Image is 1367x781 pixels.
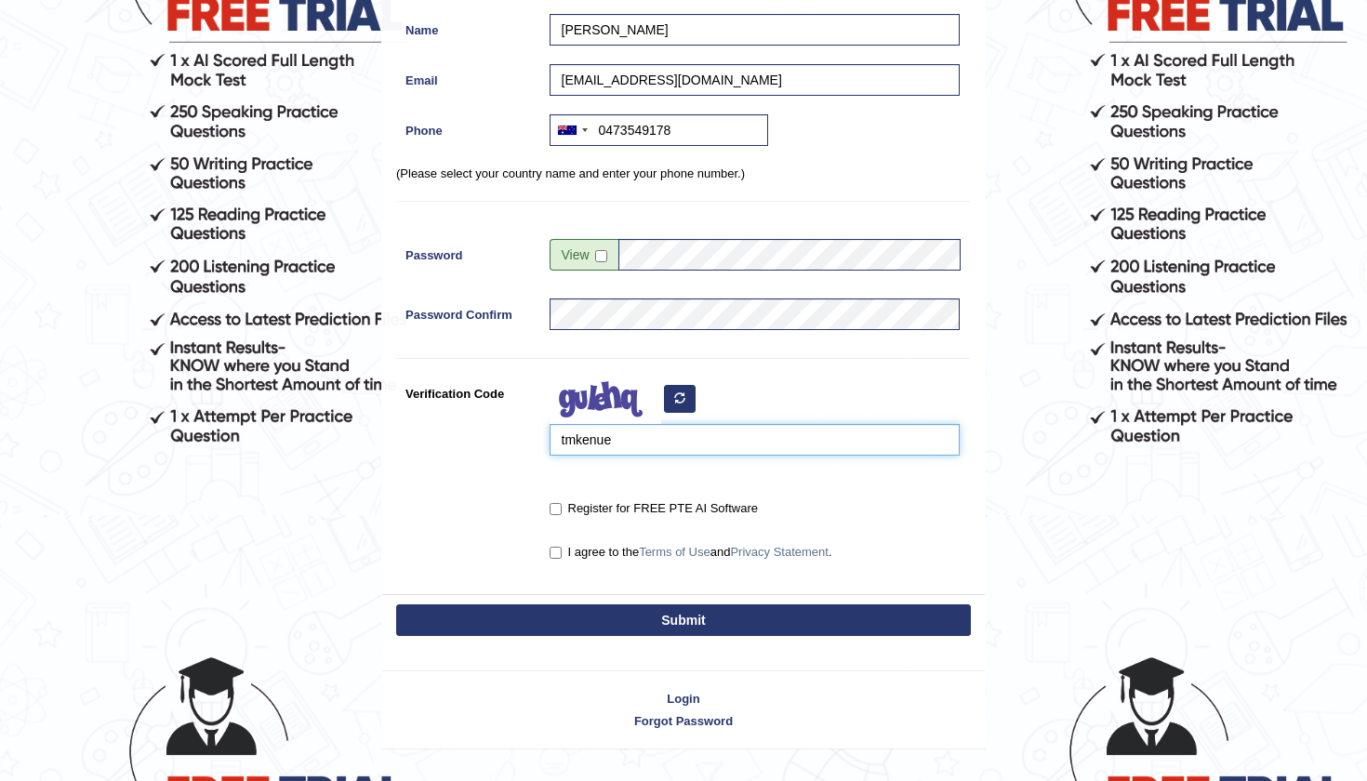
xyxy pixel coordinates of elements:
[550,114,768,146] input: +61 412 345 678
[550,499,758,518] label: Register for FREE PTE AI Software
[550,543,832,562] label: I agree to the and .
[396,298,540,324] label: Password Confirm
[550,503,562,515] input: Register for FREE PTE AI Software
[396,14,540,39] label: Name
[396,604,971,636] button: Submit
[551,115,593,145] div: Australia: +61
[730,545,829,559] a: Privacy Statement
[382,690,985,708] a: Login
[396,165,971,182] p: (Please select your country name and enter your phone number.)
[382,712,985,730] a: Forgot Password
[396,377,540,403] label: Verification Code
[396,114,540,139] label: Phone
[639,545,710,559] a: Terms of Use
[396,239,540,264] label: Password
[595,250,607,262] input: Show/Hide Password
[550,547,562,559] input: I agree to theTerms of UseandPrivacy Statement.
[396,64,540,89] label: Email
